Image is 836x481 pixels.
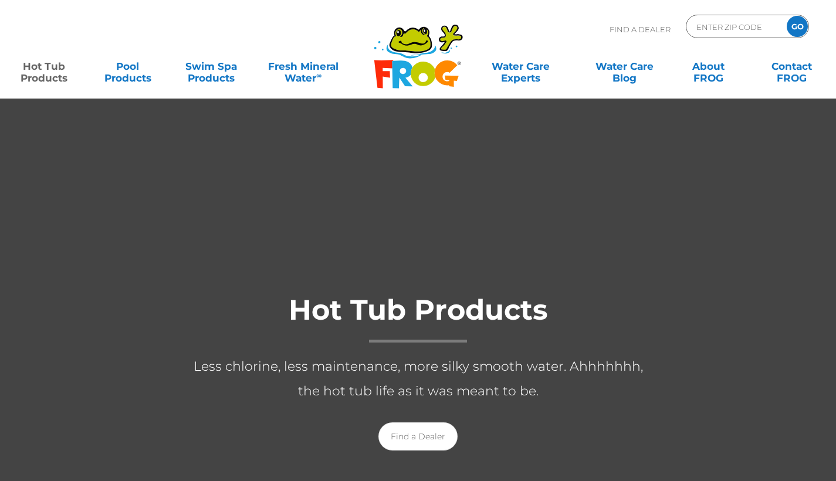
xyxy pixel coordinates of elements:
[676,55,741,78] a: AboutFROG
[695,18,774,35] input: Zip Code Form
[759,55,824,78] a: ContactFROG
[262,55,344,78] a: Fresh MineralWater∞
[95,55,160,78] a: PoolProducts
[592,55,657,78] a: Water CareBlog
[610,15,671,44] p: Find A Dealer
[468,55,574,78] a: Water CareExperts
[12,55,77,78] a: Hot TubProducts
[184,354,653,404] p: Less chlorine, less maintenance, more silky smooth water. Ahhhhhhh, the hot tub life as it was me...
[787,16,808,37] input: GO
[179,55,244,78] a: Swim SpaProducts
[184,294,653,343] h1: Hot Tub Products
[316,71,321,80] sup: ∞
[378,422,458,450] a: Find a Dealer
